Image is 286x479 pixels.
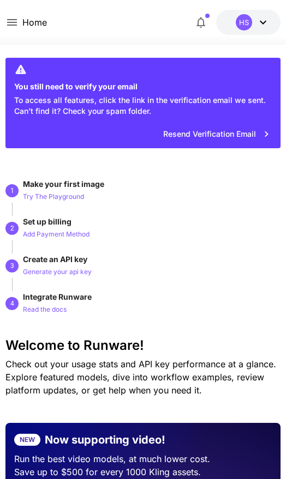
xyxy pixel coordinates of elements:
a: Home [22,16,47,29]
button: Read the docs [23,302,67,316]
span: Create an API key [23,254,87,264]
span: Set up billing [23,217,71,226]
div: To access all features, click the link in the verification email we sent. Can’t find it? Check yo... [14,77,271,121]
button: $0.05HS [216,10,281,35]
div: HS [236,14,252,31]
p: Try The Playground [23,192,84,202]
p: NEW [20,435,35,445]
p: Now supporting video! [45,432,165,448]
p: Generate your api key [23,267,92,277]
button: Resend Verification Email [157,123,276,145]
span: Check out your usage stats and API key performance at a glance. Explore featured models, dive int... [5,359,276,396]
p: 2 [10,223,14,233]
button: Generate your api key [23,265,92,278]
nav: breadcrumb [22,16,47,29]
p: 1 [10,186,14,196]
p: 3 [10,261,14,271]
p: Add Payment Method [23,229,90,240]
p: Save up to $500 for every 1000 Kling assets. [14,465,271,478]
button: Try The Playground [23,190,84,203]
button: Add Payment Method [23,227,90,240]
p: Read the docs [23,305,67,315]
h3: Welcome to Runware! [5,338,280,353]
p: Run the best video models, at much lower cost. [14,452,271,465]
span: Make your first image [23,179,104,189]
div: You still need to verify your email [14,81,271,92]
span: Integrate Runware [23,292,92,301]
p: 4 [10,299,14,308]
